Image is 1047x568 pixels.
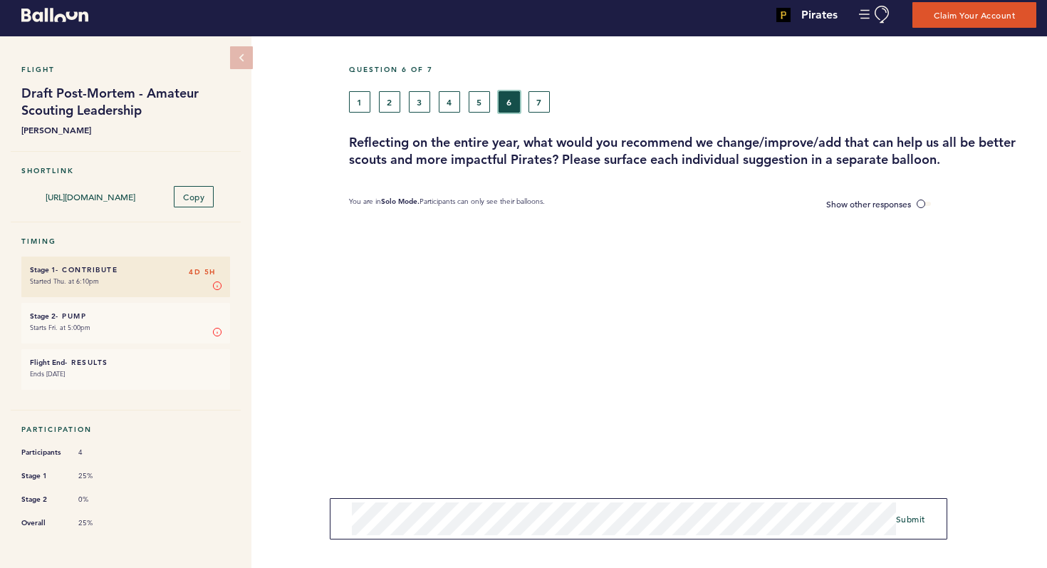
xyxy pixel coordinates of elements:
[21,492,64,507] span: Stage 2
[21,8,88,22] svg: Balloon
[859,6,891,24] button: Manage Account
[801,6,838,24] h4: Pirates
[21,425,230,434] h5: Participation
[21,85,230,119] h1: Draft Post-Mortem - Amateur Scouting Leadership
[30,311,222,321] h6: - Pump
[189,265,216,279] span: 4D 5H
[21,445,64,460] span: Participants
[174,186,214,207] button: Copy
[30,358,65,367] small: Flight End
[78,495,121,505] span: 0%
[21,469,64,483] span: Stage 1
[349,134,1036,168] h3: Reflecting on the entire year, what would you recommend we change/improve/add that can help us al...
[21,166,230,175] h5: Shortlink
[896,513,925,525] span: Submit
[21,516,64,530] span: Overall
[11,7,88,22] a: Balloon
[30,265,56,274] small: Stage 1
[469,91,490,113] button: 5
[528,91,550,113] button: 7
[30,265,222,274] h6: - Contribute
[21,123,230,137] b: [PERSON_NAME]
[379,91,400,113] button: 2
[349,197,545,212] p: You are in Participants can only see their balloons.
[439,91,460,113] button: 4
[30,358,222,367] h6: - Results
[826,198,911,210] span: Show other responses
[30,277,99,286] time: Started Thu. at 6:10pm
[30,311,56,321] small: Stage 2
[499,91,520,113] button: 6
[349,65,1036,74] h5: Question 6 of 7
[183,191,204,202] span: Copy
[896,512,925,526] button: Submit
[381,197,420,206] b: Solo Mode.
[30,369,65,378] time: Ends [DATE]
[21,65,230,74] h5: Flight
[349,91,370,113] button: 1
[78,471,121,481] span: 25%
[912,2,1036,28] button: Claim Your Account
[30,323,90,332] time: Starts Fri. at 5:00pm
[409,91,430,113] button: 3
[78,448,121,458] span: 4
[78,518,121,528] span: 25%
[21,237,230,246] h5: Timing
